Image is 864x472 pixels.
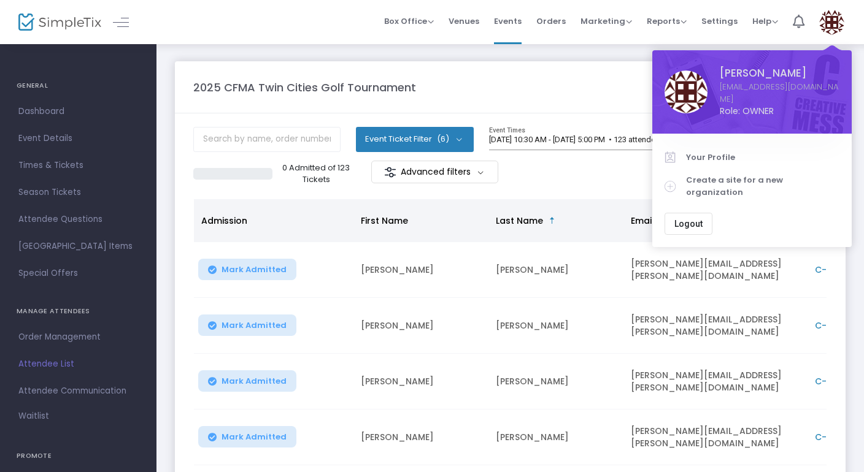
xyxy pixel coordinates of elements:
span: Role: OWNER [720,105,839,118]
td: [PERSON_NAME][EMAIL_ADDRESS][PERSON_NAME][DOMAIN_NAME] [623,242,808,298]
h4: PROMOTE [17,444,140,468]
span: Events [494,6,522,37]
a: Your Profile [665,146,839,169]
span: Attendee List [18,356,138,372]
span: Your Profile [686,151,839,164]
span: Special Offers [18,265,138,281]
span: Logout [674,219,703,229]
span: Box Office [384,15,434,27]
span: [PERSON_NAME] [720,66,839,81]
a: Create a site for a new organization [665,169,839,204]
span: Marketing [580,15,632,27]
button: Logout [665,213,712,235]
td: [PERSON_NAME] [353,242,488,298]
span: Reports [647,15,687,27]
td: [PERSON_NAME] [353,298,488,354]
span: Orders [536,6,566,37]
button: Mark Admitted [198,370,296,392]
span: Mark Admitted [222,376,287,386]
span: Last Name [496,215,543,227]
m-button: Advanced filters [371,161,498,183]
span: Dashboard [18,104,138,120]
td: [PERSON_NAME][EMAIL_ADDRESS][PERSON_NAME][DOMAIN_NAME] [623,354,808,409]
span: Mark Admitted [222,265,287,275]
span: Attendee Communication [18,383,138,399]
span: Order Management [18,329,138,345]
button: Mark Admitted [198,426,296,447]
td: [PERSON_NAME] [488,242,623,298]
img: filter [384,166,396,178]
input: Search by name, order number, email, ip address [193,127,341,152]
span: Admission [201,215,247,227]
p: 0 Admitted of 123 Tickets [277,162,355,186]
span: Times & Tickets [18,158,138,173]
span: Season Tickets [18,185,138,200]
span: Waitlist [18,410,49,422]
td: [PERSON_NAME] [488,409,623,465]
span: Sortable [547,216,557,226]
span: [GEOGRAPHIC_DATA] Items [18,238,138,254]
td: [PERSON_NAME][EMAIL_ADDRESS][PERSON_NAME][DOMAIN_NAME] [623,409,808,465]
td: [PERSON_NAME] [488,354,623,409]
span: Help [752,15,778,27]
span: Attendee Questions [18,211,138,227]
a: [EMAIL_ADDRESS][DOMAIN_NAME] [720,81,839,105]
span: Mark Admitted [222,432,287,442]
span: Create a site for a new organization [686,174,839,198]
button: Mark Admitted [198,259,296,280]
span: Event Details [18,131,138,147]
span: Email [631,215,654,227]
m-panel-title: 2025 CFMA Twin Cities Golf Tournament [193,79,416,96]
td: [PERSON_NAME][EMAIL_ADDRESS][PERSON_NAME][DOMAIN_NAME] [623,298,808,354]
span: [DATE] 10:30 AM - [DATE] 5:00 PM • 123 attendees [489,135,664,144]
span: Venues [449,6,479,37]
span: First Name [361,215,408,227]
h4: MANAGE ATTENDEES [17,299,140,324]
td: [PERSON_NAME] [488,298,623,354]
button: Event Ticket Filter(6) [356,127,474,151]
span: Settings [701,6,738,37]
span: (6) [437,134,449,144]
h4: GENERAL [17,74,140,98]
span: Mark Admitted [222,321,287,330]
td: [PERSON_NAME] [353,354,488,409]
td: [PERSON_NAME] [353,409,488,465]
button: Mark Admitted [198,314,296,336]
